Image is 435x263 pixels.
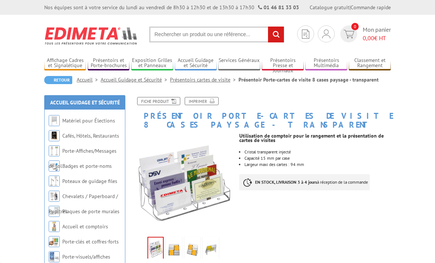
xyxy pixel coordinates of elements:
[49,176,60,187] img: Poteaux de guidage files
[49,148,116,169] a: Porte-Affiches/Messages de sol
[88,57,129,69] a: Présentoirs et Porte-brochures
[262,57,303,69] a: Présentoirs Presse et Journaux
[62,117,115,124] a: Matériel pour Élections
[268,27,284,42] input: rechercher
[127,97,396,129] h1: Présentoir Porte-cartes de visite 8 cases paysage - transparent
[49,251,60,262] img: Porte-visuels/affiches comptoirs
[244,156,391,160] li: Capacité 15 mm par case
[185,97,219,105] a: Imprimer
[62,163,112,169] a: Badges et porte-noms
[351,23,359,30] span: 0
[149,27,284,42] input: Rechercher un produit ou une référence...
[363,34,391,42] span: € HT
[363,25,391,42] span: Mon panier
[49,191,60,202] img: Chevalets / Paperboard / Pupitres
[244,162,391,167] li: Largeur maxi des cartes : 94 mm
[170,76,239,83] a: Présentoirs cartes de visite
[50,99,120,106] a: Accueil Guidage et Sécurité
[204,238,217,261] img: 470800_3.jpg
[49,236,60,247] img: Porte-clés et coffres-forts
[49,115,60,126] img: Matériel pour Élections
[302,30,309,39] img: devis rapide
[310,4,391,11] div: |
[62,208,119,215] a: Plaques de porte murales
[349,57,390,69] a: Classement et Rangement
[175,57,216,69] a: Accueil Guidage et Sécurité
[148,238,163,260] img: porte_noms_470800_1.jpg
[44,4,299,11] div: Nos équipes sont à votre service du lundi au vendredi de 8h30 à 12h30 et de 13h30 à 17h30
[310,4,349,11] a: Catalogue gratuit
[239,76,379,83] li: Présentoir Porte-cartes de visite 8 cases paysage - transparent
[133,133,234,234] img: porte_noms_470800_1.jpg
[77,76,101,83] a: Accueil
[244,150,391,154] li: Cristal transparent injecté
[264,4,299,11] a: 01 46 81 33 03
[49,193,118,215] a: Chevalets / Paperboard / Pupitres
[49,130,60,141] img: Cafés, Hôtels, Restaurants
[44,57,86,69] a: Affichage Cadres et Signalétique
[62,238,119,245] a: Porte-clés et coffres-forts
[44,76,72,84] a: Retour
[62,223,108,230] a: Accueil et comptoirs
[255,179,317,185] strong: EN STOCK, LIVRAISON 3 à 4 jours
[186,238,199,261] img: 470800_2.jpg
[137,97,180,105] a: Fiche produit
[305,57,347,69] a: Présentoirs Multimédia
[101,76,170,83] a: Accueil Guidage et Sécurité
[44,22,138,49] img: Edimeta
[49,221,60,232] img: Accueil et comptoirs
[363,34,374,42] span: 0,00
[167,238,181,261] img: 470800_1.jpg
[344,30,354,38] img: devis rapide
[218,57,260,69] a: Services Généraux
[62,178,117,184] a: Poteaux de guidage files
[239,174,370,190] p: à réception de la commande
[62,132,119,139] a: Cafés, Hôtels, Restaurants
[338,25,391,42] a: devis rapide 0 Mon panier 0,00€ HT
[239,132,384,143] strong: Utilisation de comptoir pour le rangement et la présentation de cartes de visites
[49,145,60,156] img: Porte-Affiches/Messages de sol
[351,4,391,11] a: Commande rapide
[322,30,330,38] img: devis rapide
[131,57,173,69] a: Exposition Grilles et Panneaux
